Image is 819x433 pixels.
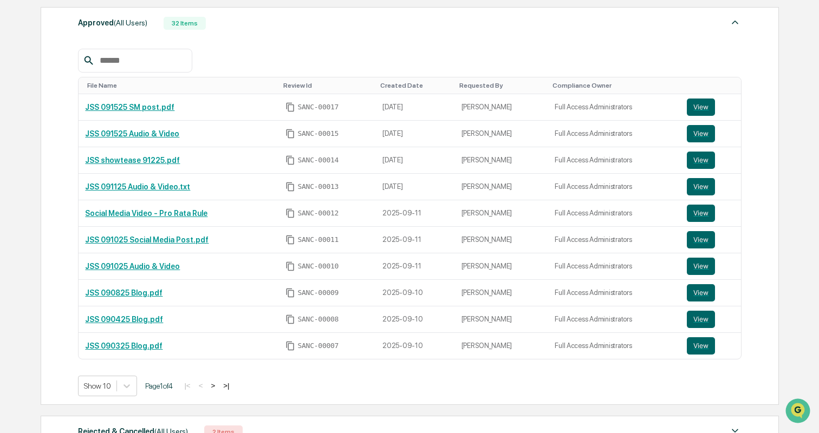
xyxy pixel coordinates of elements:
a: JSS 091025 Social Media Post.pdf [85,235,209,244]
span: Copy Id [285,235,295,245]
div: 🔎 [11,158,19,167]
td: [PERSON_NAME] [455,333,549,359]
button: >| [220,381,232,390]
span: Preclearance [22,136,70,147]
td: [DATE] [376,94,454,121]
div: Toggle SortBy [283,82,372,89]
span: Copy Id [285,102,295,112]
td: 2025-09-11 [376,200,454,227]
button: Start new chat [184,86,197,99]
a: JSS 091525 SM post.pdf [85,103,174,111]
a: JSS showtease 91225.pdf [85,156,180,165]
span: SANC-00013 [297,182,339,191]
td: 2025-09-10 [376,306,454,333]
td: 2025-09-10 [376,280,454,306]
span: SANC-00014 [297,156,339,165]
img: 1746055101610-c473b297-6a78-478c-a979-82029cc54cd1 [11,83,30,102]
td: Full Access Administrators [548,333,680,359]
span: Copy Id [285,288,295,298]
span: SANC-00010 [297,262,339,271]
a: View [687,337,734,355]
td: [PERSON_NAME] [455,280,549,306]
span: Attestations [89,136,134,147]
span: Copy Id [285,129,295,139]
span: SANC-00012 [297,209,339,218]
a: JSS 090325 Blog.pdf [85,342,162,350]
span: SANC-00011 [297,235,339,244]
button: View [687,258,715,275]
button: View [687,152,715,169]
div: Approved [78,16,147,30]
a: JSS 090825 Blog.pdf [85,288,162,297]
div: Start new chat [37,83,178,94]
span: Page 1 of 4 [145,382,173,390]
td: [PERSON_NAME] [455,94,549,121]
button: View [687,231,715,248]
a: Social Media Video - Pro Rata Rule [85,209,207,218]
a: View [687,125,734,142]
button: View [687,99,715,116]
span: Copy Id [285,261,295,271]
a: 🔎Data Lookup [6,153,73,172]
td: 2025-09-11 [376,227,454,253]
span: Copy Id [285,182,295,192]
button: View [687,178,715,195]
div: Toggle SortBy [552,82,676,89]
span: SANC-00007 [297,342,339,350]
div: 🖐️ [11,137,19,146]
a: View [687,205,734,222]
td: [DATE] [376,174,454,200]
div: We're available if you need us! [37,94,137,102]
td: Full Access Administrators [548,280,680,306]
td: [PERSON_NAME] [455,227,549,253]
td: [DATE] [376,147,454,174]
button: |< [181,381,193,390]
button: View [687,205,715,222]
img: caret [729,16,742,29]
td: 2025-09-10 [376,333,454,359]
a: JSS 090425 Blog.pdf [85,315,163,324]
span: Copy Id [285,155,295,165]
a: View [687,284,734,301]
a: View [687,99,734,116]
span: SANC-00009 [297,288,339,297]
button: < [196,381,206,390]
div: Toggle SortBy [87,82,275,89]
span: Copy Id [285,208,295,218]
td: [PERSON_NAME] [455,174,549,200]
span: Data Lookup [22,157,68,168]
div: Toggle SortBy [459,82,544,89]
a: 🗄️Attestations [74,132,139,152]
td: Full Access Administrators [548,121,680,147]
td: [PERSON_NAME] [455,306,549,333]
span: SANC-00015 [297,129,339,138]
td: Full Access Administrators [548,253,680,280]
span: Pylon [108,183,131,192]
td: [PERSON_NAME] [455,121,549,147]
button: View [687,311,715,328]
div: 🗄️ [79,137,87,146]
td: [DATE] [376,121,454,147]
span: SANC-00017 [297,103,339,111]
a: JSS 091025 Audio & Video [85,262,180,271]
span: Copy Id [285,341,295,351]
td: [PERSON_NAME] [455,147,549,174]
span: (All Users) [114,18,147,27]
iframe: Open customer support [784,397,814,427]
div: Toggle SortBy [689,82,737,89]
button: > [207,381,218,390]
span: Copy Id [285,314,295,324]
div: Toggle SortBy [380,82,450,89]
td: Full Access Administrators [548,174,680,200]
span: SANC-00008 [297,315,339,324]
a: View [687,258,734,275]
td: Full Access Administrators [548,94,680,121]
a: JSS 091125 Audio & Video.txt [85,182,190,191]
td: Full Access Administrators [548,306,680,333]
td: Full Access Administrators [548,200,680,227]
a: View [687,311,734,328]
a: JSS 091525 Audio & Video [85,129,179,138]
a: View [687,152,734,169]
a: View [687,178,734,195]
